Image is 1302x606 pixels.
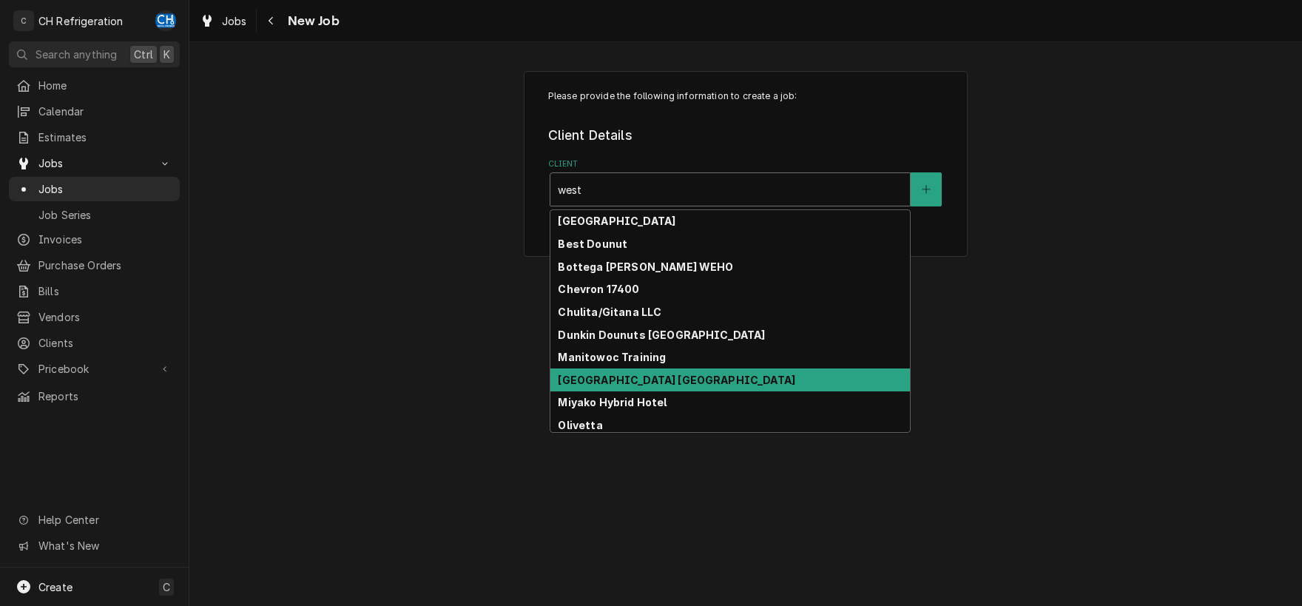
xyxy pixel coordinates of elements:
[558,374,795,386] strong: [GEOGRAPHIC_DATA] [GEOGRAPHIC_DATA]
[260,9,283,33] button: Navigate back
[38,512,171,528] span: Help Center
[9,357,180,381] a: Go to Pricebook
[9,384,180,408] a: Reports
[548,90,944,103] p: Please provide the following information to create a job:
[134,47,153,62] span: Ctrl
[194,9,253,33] a: Jobs
[9,125,180,149] a: Estimates
[38,78,172,93] span: Home
[9,227,180,252] a: Invoices
[9,177,180,201] a: Jobs
[911,172,942,206] button: Create New Client
[222,13,247,29] span: Jobs
[9,305,180,329] a: Vendors
[9,253,180,277] a: Purchase Orders
[558,238,627,250] strong: Best Dounut
[558,306,661,318] strong: Chulita/Gitana LLC
[283,11,340,31] span: New Job
[38,361,150,377] span: Pricebook
[38,232,172,247] span: Invoices
[38,388,172,404] span: Reports
[9,99,180,124] a: Calendar
[9,73,180,98] a: Home
[13,10,34,31] div: C
[9,203,180,227] a: Job Series
[38,309,172,325] span: Vendors
[38,207,172,223] span: Job Series
[524,71,968,257] div: Job Create/Update
[922,184,931,195] svg: Create New Client
[9,508,180,532] a: Go to Help Center
[163,47,170,62] span: K
[558,329,765,341] strong: Dunkin Dounuts [GEOGRAPHIC_DATA]
[548,158,944,206] div: Client
[558,260,733,273] strong: Bottega [PERSON_NAME] WEHO
[36,47,117,62] span: Search anything
[38,283,172,299] span: Bills
[558,419,602,431] strong: Olivetta
[38,257,172,273] span: Purchase Orders
[548,158,944,170] label: Client
[38,129,172,145] span: Estimates
[558,351,666,363] strong: Manitowoc Training
[9,331,180,355] a: Clients
[38,581,72,593] span: Create
[38,538,171,553] span: What's New
[558,215,675,227] strong: [GEOGRAPHIC_DATA]
[9,279,180,303] a: Bills
[155,10,176,31] div: CH
[38,155,150,171] span: Jobs
[558,396,667,408] strong: Miyako Hybrid Hotel
[163,579,170,595] span: C
[38,13,124,29] div: CH Refrigeration
[38,335,172,351] span: Clients
[155,10,176,31] div: Chris Hiraga's Avatar
[558,283,639,295] strong: Chevron 17400
[548,126,944,145] legend: Client Details
[38,181,172,197] span: Jobs
[9,41,180,67] button: Search anythingCtrlK
[9,533,180,558] a: Go to What's New
[38,104,172,119] span: Calendar
[548,90,944,206] div: Job Create/Update Form
[9,151,180,175] a: Go to Jobs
